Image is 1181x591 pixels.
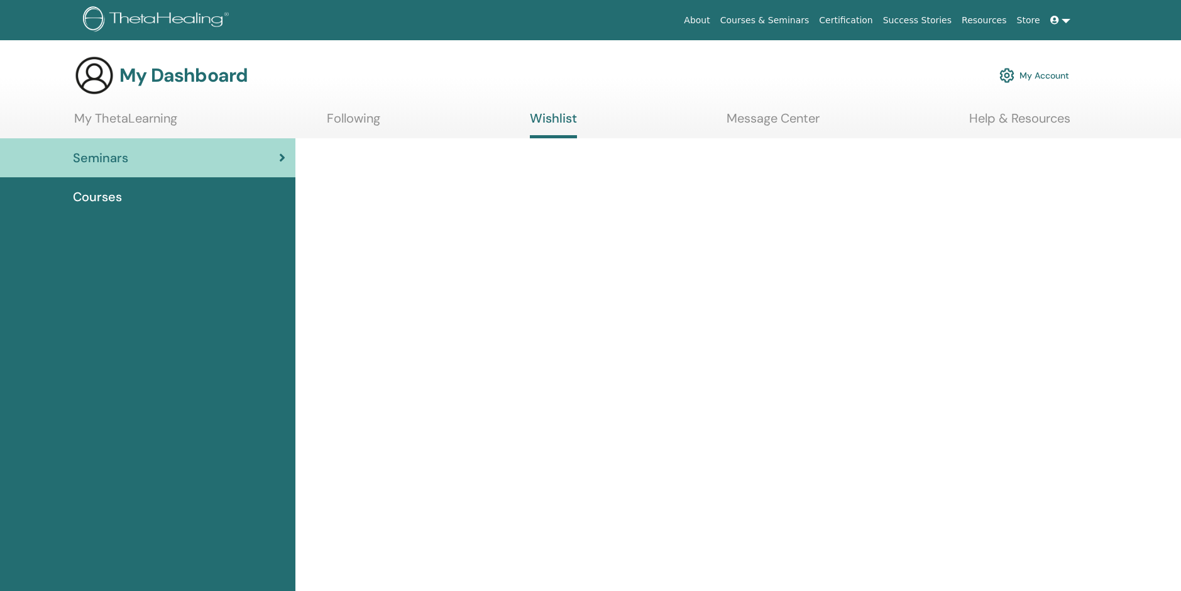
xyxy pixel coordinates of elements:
[727,111,820,135] a: Message Center
[878,9,957,32] a: Success Stories
[74,111,177,135] a: My ThetaLearning
[957,9,1012,32] a: Resources
[999,65,1014,86] img: cog.svg
[814,9,877,32] a: Certification
[1012,9,1045,32] a: Store
[969,111,1070,135] a: Help & Resources
[327,111,380,135] a: Following
[119,64,248,87] h3: My Dashboard
[73,148,128,167] span: Seminars
[73,187,122,206] span: Courses
[715,9,815,32] a: Courses & Seminars
[679,9,715,32] a: About
[74,55,114,96] img: generic-user-icon.jpg
[999,62,1069,89] a: My Account
[83,6,233,35] img: logo.png
[530,111,577,138] a: Wishlist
